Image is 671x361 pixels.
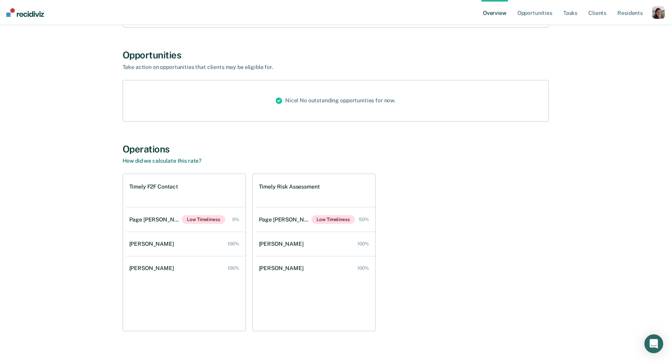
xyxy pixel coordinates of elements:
[129,216,182,223] div: Page [PERSON_NAME]
[123,143,549,155] div: Operations
[6,8,44,17] img: Recidiviz
[259,265,307,272] div: [PERSON_NAME]
[123,49,549,61] div: Opportunities
[256,233,375,255] a: [PERSON_NAME] 100%
[126,207,246,232] a: Page [PERSON_NAME]Low Timeliness 0%
[129,265,177,272] div: [PERSON_NAME]
[357,241,369,247] div: 100%
[182,215,225,224] span: Low Timeliness
[256,207,375,232] a: Page [PERSON_NAME]Low Timeliness 50%
[259,241,307,247] div: [PERSON_NAME]
[357,265,369,271] div: 100%
[232,217,239,222] div: 0%
[359,217,369,222] div: 50%
[256,257,375,279] a: [PERSON_NAME] 100%
[129,183,178,190] h1: Timely F2F Contact
[123,158,202,164] a: How did we calculate this rate?
[129,241,177,247] div: [PERSON_NAME]
[228,241,239,247] div: 100%
[228,265,239,271] div: 100%
[644,334,663,353] div: Open Intercom Messenger
[269,80,402,121] div: Nice! No outstanding opportunities for now.
[259,183,320,190] h1: Timely Risk Assessment
[123,64,397,71] div: Take action on opportunities that clients may be eligible for.
[311,215,354,224] span: Low Timeliness
[259,216,312,223] div: Page [PERSON_NAME]
[126,233,246,255] a: [PERSON_NAME] 100%
[126,257,246,279] a: [PERSON_NAME] 100%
